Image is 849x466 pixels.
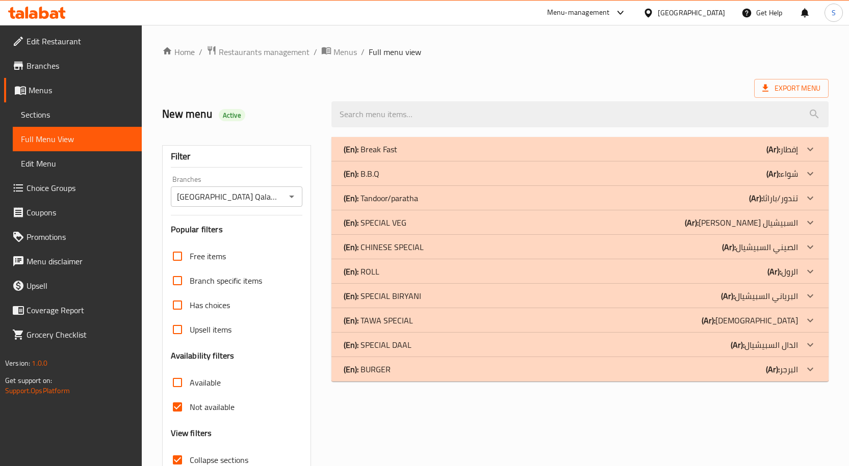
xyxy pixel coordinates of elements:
[344,339,411,351] p: SPECIAL DAAL
[344,337,358,352] b: (En):
[344,313,358,328] b: (En):
[5,374,52,387] span: Get support on:
[702,313,715,328] b: (Ar):
[754,79,829,98] span: Export Menu
[749,190,763,206] b: (Ar):
[314,46,317,58] li: /
[344,363,391,375] p: BURGER
[344,314,413,326] p: TAWA SPECIAL
[766,142,780,157] b: (Ar):
[4,53,142,78] a: Branches
[331,357,829,381] div: (En): BURGER(Ar):البرجر
[344,241,424,253] p: CHINESE SPECIAL
[344,190,358,206] b: (En):
[766,166,780,181] b: (Ar):
[190,376,221,389] span: Available
[331,284,829,308] div: (En): SPECIAL BIRYANI(Ar):البرياني السبيشيال
[766,362,780,377] b: (Ar):
[749,192,798,204] p: تندور/باراثا
[721,288,735,304] b: (Ar):
[190,275,262,287] span: Branch specific items
[331,333,829,357] div: (En): SPECIAL DAAL(Ar):الدال السبيشيال
[331,161,829,186] div: (En): B.B.Q(Ar):شواء
[331,137,829,161] div: (En): Break Fast(Ar):إفطار
[344,290,421,302] p: SPECIAL BIRYANI
[344,142,358,157] b: (En):
[4,322,142,347] a: Grocery Checklist
[21,157,134,170] span: Edit Menu
[27,255,134,267] span: Menu disclaimer
[13,151,142,176] a: Edit Menu
[171,146,303,168] div: Filter
[27,206,134,218] span: Coupons
[344,192,418,204] p: Tandoor/paratha
[344,265,379,278] p: ROLL
[171,350,235,362] h3: Availability filters
[344,168,379,180] p: B.B.Q
[5,357,30,370] span: Version:
[162,45,829,59] nav: breadcrumb
[721,290,798,302] p: البرياني السبيشيال
[361,46,365,58] li: /
[685,215,699,230] b: (Ar):
[27,35,134,47] span: Edit Restaurant
[4,249,142,273] a: Menu disclaimer
[32,357,47,370] span: 1.0.0
[285,189,299,204] button: Open
[21,108,134,121] span: Sections
[13,102,142,127] a: Sections
[190,299,230,311] span: Has choices
[766,168,798,180] p: شواء
[344,216,406,229] p: SPECIAL VEG
[4,78,142,102] a: Menus
[27,304,134,316] span: Coverage Report
[4,200,142,225] a: Coupons
[4,225,142,249] a: Promotions
[331,186,829,210] div: (En): Tandoor/paratha(Ar):تندور/باراثا
[658,7,725,18] div: [GEOGRAPHIC_DATA]
[766,363,798,375] p: البرجر
[27,182,134,194] span: Choice Groups
[27,280,134,292] span: Upsell
[219,111,245,120] span: Active
[4,29,142,53] a: Edit Restaurant
[331,210,829,235] div: (En): SPECIAL VEG(Ar):[PERSON_NAME] السبيشيال
[331,308,829,333] div: (En): TAWA SPECIAL(Ar):[DEMOGRAPHIC_DATA]
[162,46,195,58] a: Home
[162,106,320,122] h2: New menu
[762,82,820,95] span: Export Menu
[344,166,358,181] b: (En):
[344,362,358,377] b: (En):
[344,143,397,155] p: Break Fast
[722,241,798,253] p: الصيني السبيشيال
[767,264,781,279] b: (Ar):
[731,339,798,351] p: الدال السبيشيال
[344,288,358,304] b: (En):
[4,298,142,322] a: Coverage Report
[207,45,310,59] a: Restaurants management
[13,127,142,151] a: Full Menu View
[190,250,226,262] span: Free items
[702,314,798,326] p: [DEMOGRAPHIC_DATA]
[190,454,248,466] span: Collapse sections
[27,60,134,72] span: Branches
[5,384,70,397] a: Support.OpsPlatform
[344,215,358,230] b: (En):
[199,46,202,58] li: /
[4,273,142,298] a: Upsell
[4,176,142,200] a: Choice Groups
[219,46,310,58] span: Restaurants management
[832,7,836,18] span: S
[344,239,358,255] b: (En):
[321,45,357,59] a: Menus
[331,101,829,127] input: search
[190,401,235,413] span: Not available
[722,239,736,255] b: (Ar):
[27,231,134,243] span: Promotions
[171,224,303,235] h3: Popular filters
[331,235,829,259] div: (En): CHINESE SPECIAL(Ar):الصيني السبيشيال
[333,46,357,58] span: Menus
[190,323,231,336] span: Upsell items
[369,46,421,58] span: Full menu view
[731,337,744,352] b: (Ar):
